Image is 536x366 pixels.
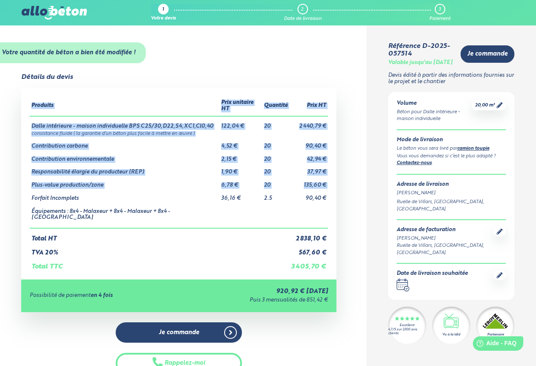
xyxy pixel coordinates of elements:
[397,137,506,143] div: Mode de livraison
[30,162,219,176] td: Responsabilité élargie du producteur (REP)
[22,6,87,20] img: allobéton
[262,176,289,189] td: 20
[30,293,183,299] div: Possibilité de paiement
[30,96,219,116] th: Produits
[442,332,460,337] div: Vu à la télé
[289,116,328,130] td: 2 440,79 €
[289,176,328,189] td: 135,60 €
[400,324,414,327] div: Excellent
[397,271,468,277] div: Date de livraison souhaitée
[397,109,472,123] div: Béton pour Dalle intérieure - maison individuelle
[397,227,494,233] div: Adresse de facturation
[284,16,322,22] div: Date de livraison
[289,137,328,150] td: 90,40 €
[30,176,219,189] td: Plus-value production/zone
[262,162,289,176] td: 20
[397,182,506,188] div: Adresse de livraison
[183,288,328,295] div: 920,92 € [DATE]
[289,243,328,257] td: 567,60 €
[219,150,262,163] td: 2,15 €
[91,293,113,298] strong: en 4 fois
[219,116,262,130] td: 122,04 €
[30,137,219,150] td: Contribution carbone
[284,4,322,22] a: 2 Date de livraison
[301,7,303,12] div: 2
[388,60,453,66] div: Valable jusqu'au [DATE]
[457,146,489,151] a: camion toupie
[30,116,219,130] td: Dalle intérieure - maison individuelle BPS C25/30,D22,S4,XC1,Cl0,40
[30,202,219,228] td: Équipements : 8x4 - Malaxeur + 8x4 - Malaxeur + 8x4 - [GEOGRAPHIC_DATA]
[219,162,262,176] td: 1,90 €
[289,189,328,202] td: 90,40 €
[219,137,262,150] td: 4,52 €
[30,189,219,202] td: Forfait Incomplets
[30,243,289,257] td: TVA 20%
[487,332,504,337] div: Partenaire
[2,50,136,56] strong: Votre quantité de béton a bien été modifiée !
[429,4,450,22] a: 3 Paiement
[262,116,289,130] td: 20
[388,328,426,335] div: 4.7/5 sur 2300 avis clients
[289,162,328,176] td: 37,97 €
[151,4,176,22] a: 1 Votre devis
[461,333,527,357] iframe: Help widget launcher
[397,153,506,168] div: Vous vous demandez si c’est le plus adapté ? .
[397,161,432,165] a: Contactez-nous
[159,329,199,336] span: Je commande
[461,45,514,63] a: Je commande
[219,96,262,116] th: Prix unitaire HT
[388,42,454,58] div: Référence D-2025-057514
[30,228,289,243] td: Total HT
[388,73,515,85] p: Devis édité à partir des informations fournies sur le projet et le chantier
[262,150,289,163] td: 20
[467,50,508,58] span: Je commande
[289,150,328,163] td: 42,94 €
[30,129,328,137] td: consistance fluide ( la garantie d’un béton plus facile à mettre en œuvre )
[289,228,328,243] td: 2 838,10 €
[151,16,176,22] div: Votre devis
[162,7,164,13] div: 1
[30,150,219,163] td: Contribution environnementale
[289,256,328,271] td: 3 405,70 €
[397,145,506,153] div: Le béton vous sera livré par
[397,242,494,257] div: Ruelle de Villars, [GEOGRAPHIC_DATA], [GEOGRAPHIC_DATA]
[219,176,262,189] td: 6,78 €
[21,73,73,81] div: Détails du devis
[116,322,242,343] a: Je commande
[262,189,289,202] td: 2.5
[397,198,506,213] div: Ruelle de Villars, [GEOGRAPHIC_DATA], [GEOGRAPHIC_DATA]
[262,137,289,150] td: 20
[397,101,472,107] div: Volume
[429,16,450,22] div: Paiement
[289,96,328,116] th: Prix HT
[183,297,328,304] div: Puis 3 mensualités de 851,42 €
[30,256,289,271] td: Total TTC
[219,189,262,202] td: 36,16 €
[262,96,289,116] th: Quantité
[439,7,441,12] div: 3
[397,235,494,242] div: [PERSON_NAME]
[397,190,506,197] div: [PERSON_NAME]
